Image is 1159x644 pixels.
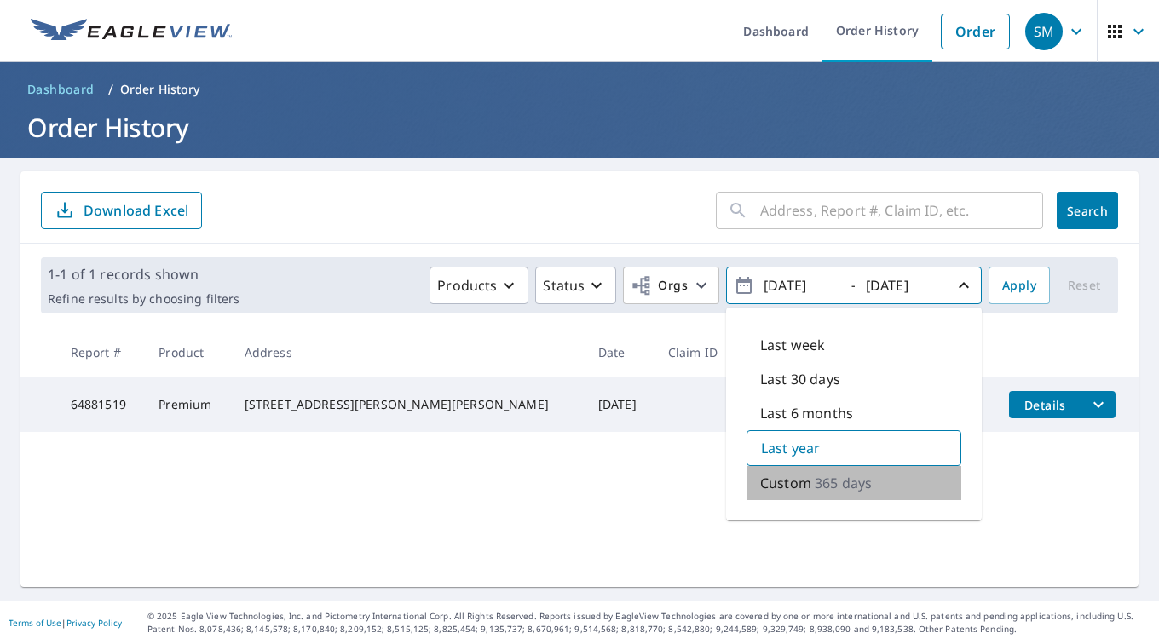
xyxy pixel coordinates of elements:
p: Download Excel [84,201,188,220]
div: Custom365 days [747,466,961,500]
td: Premium [145,377,230,432]
h1: Order History [20,110,1139,145]
button: Status [535,267,616,304]
th: Product [145,327,230,377]
th: Claim ID [654,327,736,377]
p: Custom [760,473,811,493]
p: Order History [120,81,200,98]
p: Last week [760,335,825,355]
li: / [108,79,113,100]
th: Date [585,327,654,377]
input: yyyy/mm/dd [758,272,842,299]
div: Last week [747,328,961,362]
td: [DATE] [585,377,654,432]
th: Address [231,327,585,377]
button: Download Excel [41,192,202,229]
p: 365 days [815,473,872,493]
p: Products [437,275,497,296]
a: Terms of Use [9,617,61,629]
p: | [9,618,122,628]
td: 64881519 [57,377,146,432]
button: Orgs [623,267,719,304]
button: - [726,267,982,304]
th: Report # [57,327,146,377]
a: Privacy Policy [66,617,122,629]
p: 1-1 of 1 records shown [48,264,239,285]
div: [STREET_ADDRESS][PERSON_NAME][PERSON_NAME] [245,396,571,413]
input: Address, Report #, Claim ID, etc. [760,187,1043,234]
input: yyyy/mm/dd [861,272,944,299]
span: Dashboard [27,81,95,98]
span: Apply [1002,275,1036,296]
p: © 2025 Eagle View Technologies, Inc. and Pictometry International Corp. All Rights Reserved. Repo... [147,610,1150,635]
div: Last 30 days [747,362,961,396]
p: Last 30 days [760,369,840,389]
p: Status [543,275,585,296]
p: Last 6 months [760,403,853,423]
button: Products [430,267,528,304]
img: EV Logo [31,19,232,44]
span: Orgs [631,275,688,296]
button: detailsBtn-64881519 [1009,391,1081,418]
a: Order [941,14,1010,49]
nav: breadcrumb [20,76,1139,103]
span: Details [1019,397,1070,413]
span: Search [1070,203,1104,219]
div: Last 6 months [747,396,961,430]
p: Refine results by choosing filters [48,291,239,307]
button: Search [1057,192,1118,229]
button: Apply [989,267,1050,304]
p: Last year [761,438,820,458]
button: filesDropdownBtn-64881519 [1081,391,1116,418]
div: Last year [747,430,961,466]
span: - [734,271,974,301]
div: SM [1025,13,1063,50]
a: Dashboard [20,76,101,103]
